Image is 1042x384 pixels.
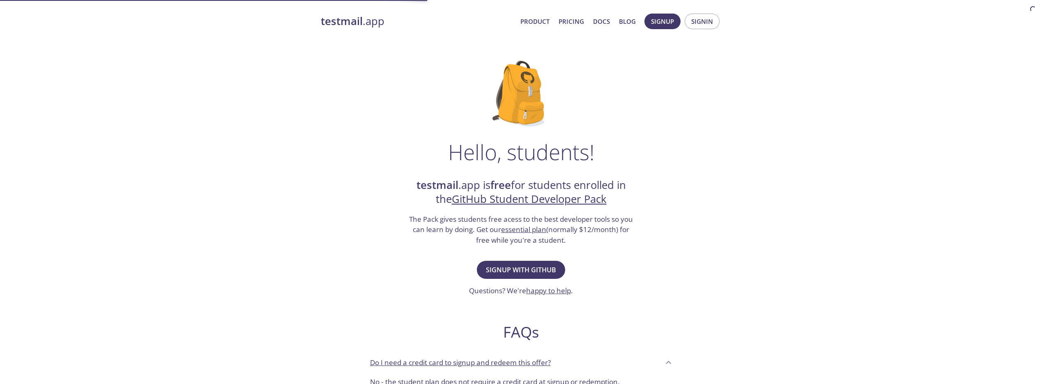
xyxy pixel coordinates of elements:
[559,16,584,27] a: Pricing
[363,323,679,341] h2: FAQs
[321,14,363,28] strong: testmail
[486,264,556,276] span: Signup with GitHub
[448,140,594,164] h1: Hello, students!
[501,225,546,234] a: essential plan
[452,192,607,206] a: GitHub Student Developer Pack
[469,285,573,296] h3: Questions? We're .
[408,214,634,246] h3: The Pack gives students free acess to the best developer tools so you can learn by doing. Get our...
[490,178,511,192] strong: free
[593,16,610,27] a: Docs
[363,351,679,373] div: Do I need a credit card to signup and redeem this offer?
[520,16,550,27] a: Product
[408,178,634,207] h2: .app is for students enrolled in the
[644,14,681,29] button: Signup
[619,16,636,27] a: Blog
[416,178,458,192] strong: testmail
[492,61,550,126] img: github-student-backpack.png
[526,286,571,295] a: happy to help
[477,261,565,279] button: Signup with GitHub
[370,357,551,368] p: Do I need a credit card to signup and redeem this offer?
[691,16,713,27] span: Signin
[685,14,720,29] button: Signin
[651,16,674,27] span: Signup
[321,14,514,28] a: testmail.app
